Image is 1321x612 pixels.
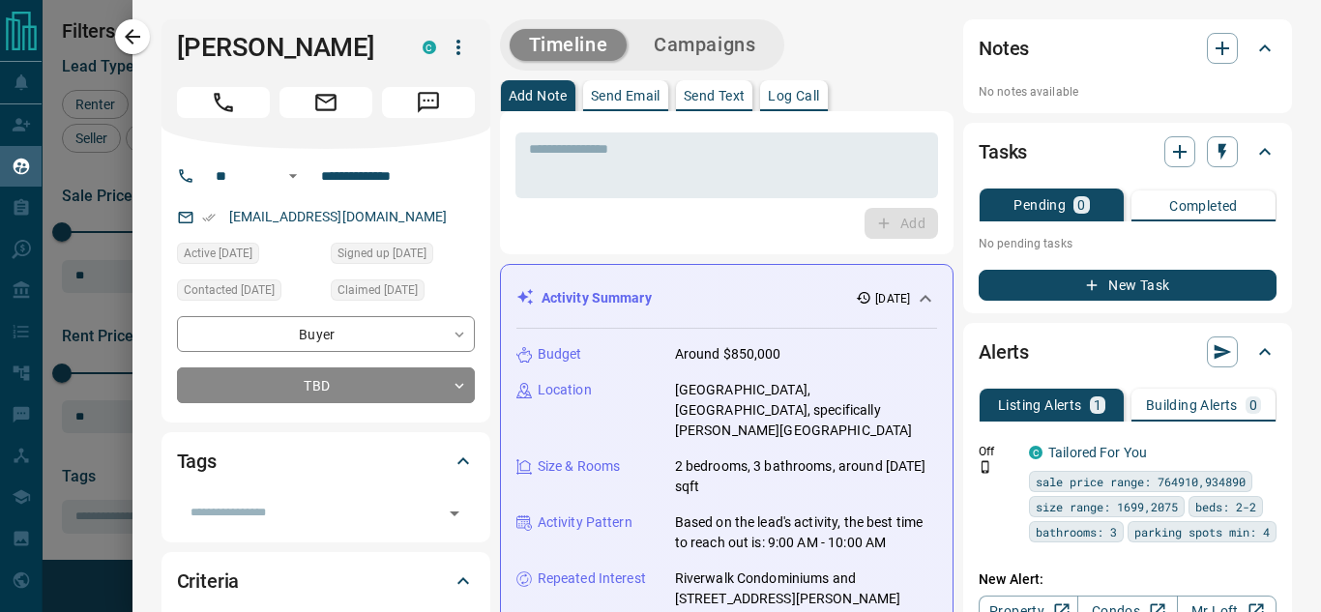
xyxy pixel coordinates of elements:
button: Open [281,164,305,188]
span: size range: 1699,2075 [1036,497,1178,516]
button: Campaigns [634,29,775,61]
div: Buyer [177,316,475,352]
button: Timeline [510,29,628,61]
p: Based on the lead's activity, the best time to reach out is: 9:00 AM - 10:00 AM [675,512,937,553]
p: Budget [538,344,582,364]
div: Criteria [177,558,475,604]
p: Activity Summary [542,288,652,308]
h2: Tasks [979,136,1027,167]
p: Size & Rooms [538,456,621,477]
div: Activity Summary[DATE] [516,280,937,316]
h2: Tags [177,446,217,477]
p: [GEOGRAPHIC_DATA], [GEOGRAPHIC_DATA], specifically [PERSON_NAME][GEOGRAPHIC_DATA] [675,380,937,441]
div: Alerts [979,329,1277,375]
span: bathrooms: 3 [1036,522,1117,541]
div: Tasks [979,129,1277,175]
p: New Alert: [979,569,1277,590]
a: Tailored For You [1048,445,1147,460]
p: Listing Alerts [998,398,1082,412]
h2: Criteria [177,566,240,597]
a: [EMAIL_ADDRESS][DOMAIN_NAME] [229,209,448,224]
p: Pending [1013,198,1066,212]
p: No pending tasks [979,229,1277,258]
h1: [PERSON_NAME] [177,32,394,63]
span: Active [DATE] [184,244,252,263]
button: Open [441,500,468,527]
div: Fri Aug 15 2025 [331,279,475,306]
span: Email [279,87,372,118]
span: Claimed [DATE] [338,280,418,300]
p: Off [979,443,1017,460]
p: Send Text [684,89,746,102]
svg: Email Verified [202,211,216,224]
p: Send Email [591,89,660,102]
p: Location [538,380,592,400]
p: 0 [1249,398,1257,412]
h2: Alerts [979,336,1029,367]
p: Around $850,000 [675,344,781,364]
span: Message [382,87,475,118]
p: 0 [1077,198,1085,212]
p: Repeated Interest [538,568,646,589]
div: Notes [979,25,1277,72]
div: condos.ca [1029,446,1042,459]
p: Building Alerts [1146,398,1238,412]
svg: Push Notification Only [979,460,992,474]
p: [DATE] [875,290,910,307]
div: Tags [177,438,475,484]
p: Log Call [768,89,819,102]
p: Activity Pattern [538,512,632,533]
p: No notes available [979,83,1277,101]
span: parking spots min: 4 [1134,522,1270,541]
div: condos.ca [423,41,436,54]
span: Signed up [DATE] [338,244,426,263]
p: 1 [1094,398,1101,412]
div: Fri Aug 15 2025 [331,243,475,270]
div: Fri Aug 15 2025 [177,279,321,306]
span: beds: 2-2 [1195,497,1256,516]
div: TBD [177,367,475,403]
span: Contacted [DATE] [184,280,275,300]
p: Completed [1169,199,1238,213]
p: 2 bedrooms, 3 bathrooms, around [DATE] sqft [675,456,937,497]
h2: Notes [979,33,1029,64]
span: sale price range: 764910,934890 [1036,472,1246,491]
p: Riverwalk Condominiums and [STREET_ADDRESS][PERSON_NAME] [675,568,937,609]
span: Call [177,87,270,118]
div: Fri Aug 15 2025 [177,243,321,270]
button: New Task [979,270,1277,301]
p: Add Note [509,89,568,102]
